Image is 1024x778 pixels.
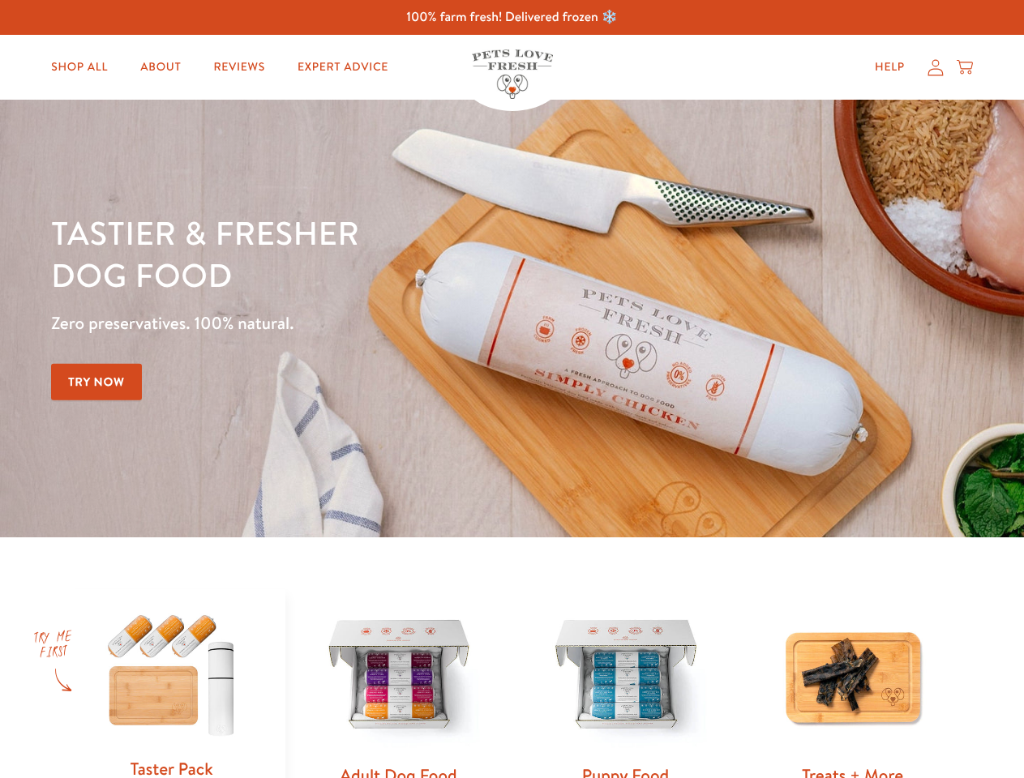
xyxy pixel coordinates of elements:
a: Expert Advice [285,51,401,83]
img: Pets Love Fresh [472,49,553,99]
a: Reviews [200,51,277,83]
a: Help [862,51,918,83]
a: About [127,51,194,83]
a: Try Now [51,364,142,400]
a: Shop All [38,51,121,83]
h1: Tastier & fresher dog food [51,212,666,296]
p: Zero preservatives. 100% natural. [51,309,666,338]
